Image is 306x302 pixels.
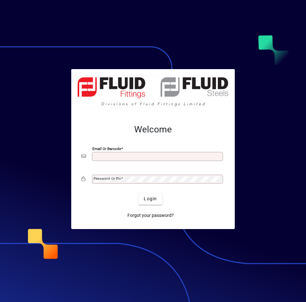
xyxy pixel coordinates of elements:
[127,212,174,219] span: Forgot your password?
[144,195,157,202] span: Login
[125,210,176,221] a: Forgot your password?
[139,193,162,205] button: Login
[81,124,225,135] h2: Welcome
[94,176,121,181] mat-label: Password or Pin
[92,146,121,151] mat-label: Email or Barcode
